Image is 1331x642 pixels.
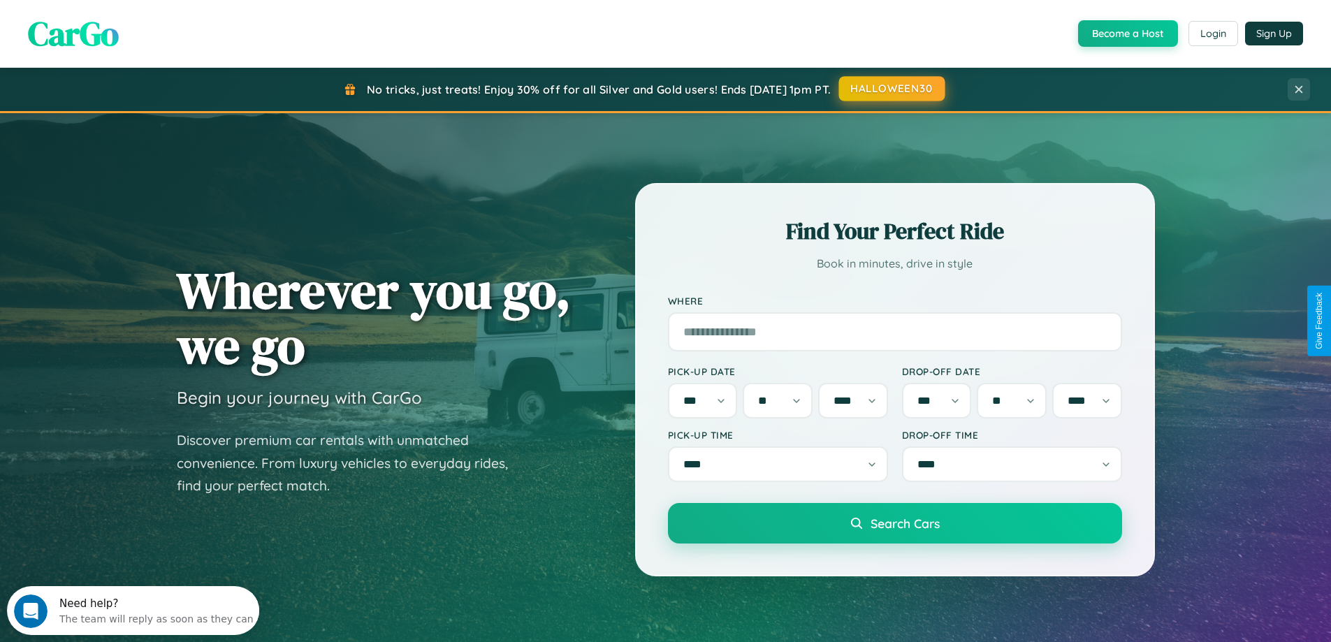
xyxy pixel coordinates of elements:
[52,23,247,38] div: The team will reply as soon as they can
[871,516,940,531] span: Search Cars
[367,82,831,96] span: No tricks, just treats! Enjoy 30% off for all Silver and Gold users! Ends [DATE] 1pm PT.
[668,254,1122,274] p: Book in minutes, drive in style
[177,387,422,408] h3: Begin your journey with CarGo
[1188,21,1238,46] button: Login
[668,365,888,377] label: Pick-up Date
[1078,20,1178,47] button: Become a Host
[839,76,945,101] button: HALLOWEEN30
[52,12,247,23] div: Need help?
[902,429,1122,441] label: Drop-off Time
[668,295,1122,307] label: Where
[668,503,1122,543] button: Search Cars
[6,6,260,44] div: Open Intercom Messenger
[902,365,1122,377] label: Drop-off Date
[14,594,48,628] iframe: Intercom live chat
[177,429,526,497] p: Discover premium car rentals with unmatched convenience. From luxury vehicles to everyday rides, ...
[668,216,1122,247] h2: Find Your Perfect Ride
[1245,22,1303,45] button: Sign Up
[7,586,259,635] iframe: Intercom live chat discovery launcher
[668,429,888,441] label: Pick-up Time
[1314,293,1324,349] div: Give Feedback
[28,10,119,57] span: CarGo
[177,263,571,373] h1: Wherever you go, we go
